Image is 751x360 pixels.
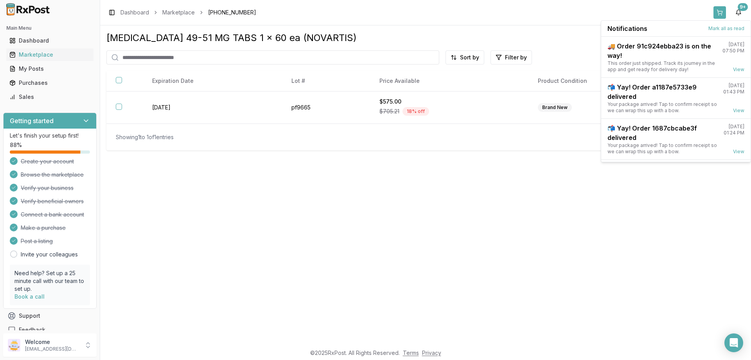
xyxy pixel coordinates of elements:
div: Showing 1 to 1 of 1 entries [116,133,174,141]
button: Feedback [3,323,97,337]
div: 01:43 PM [723,89,744,95]
a: Marketplace [6,48,93,62]
a: Dashboard [6,34,93,48]
span: 88 % [10,141,22,149]
a: Invite your colleagues [21,251,78,258]
div: 🚚 Order 91c924ebba23 is on the way! [607,41,716,60]
div: 📬 Yay! Order a1187e5733e9 delivered [607,82,717,101]
div: [MEDICAL_DATA] 49-51 MG TABS 1 x 60 ea (NOVARTIS) [106,32,745,44]
button: Dashboard [3,34,97,47]
div: Marketplace [9,51,90,59]
div: Your package arrived! Tap to confirm receipt so we can wrap this up with a bow. [607,142,717,155]
button: Sort by [446,50,484,64]
th: Product Condition [528,71,686,91]
div: This order just shipped. Track its journey in the app and get ready for delivery day! [607,60,716,73]
span: Connect a bank account [21,211,84,219]
span: Feedback [19,326,45,334]
div: 📬 Yay! Order 1687cbcabe3f delivered [607,124,717,142]
button: Mark all as read [708,25,744,32]
th: Lot # [282,71,370,91]
div: $575.00 [379,98,519,106]
a: Dashboard [120,9,149,16]
div: [DATE] [729,124,744,130]
div: [DATE] [729,82,744,89]
span: Browse the marketplace [21,171,84,179]
span: Verify your business [21,184,74,192]
span: Notifications [607,24,647,33]
a: Marketplace [162,9,195,16]
a: View [733,66,744,73]
button: Sales [3,91,97,103]
td: [DATE] [143,91,282,124]
button: My Posts [3,63,97,75]
div: 9+ [738,3,748,11]
span: Create your account [21,158,74,165]
button: Filter by [490,50,532,64]
div: 18 % off [402,107,429,116]
a: Sales [6,90,93,104]
span: Verify beneficial owners [21,197,84,205]
p: Welcome [25,338,79,346]
div: Your package arrived! Tap to confirm receipt so we can wrap this up with a bow. [607,101,717,114]
nav: breadcrumb [120,9,256,16]
a: View [733,107,744,114]
div: Purchases [9,79,90,87]
p: Need help? Set up a 25 minute call with our team to set up. [14,269,85,293]
h2: Main Menu [6,25,93,31]
a: View [733,149,744,155]
div: 01:24 PM [724,130,744,136]
div: 07:50 PM [722,48,744,54]
p: Let's finish your setup first! [10,132,90,140]
div: Brand New [538,103,572,112]
span: Sort by [460,54,479,61]
span: [PHONE_NUMBER] [208,9,256,16]
img: RxPost Logo [3,3,53,16]
div: Dashboard [9,37,90,45]
button: Marketplace [3,48,97,61]
button: 9+ [732,6,745,19]
h3: Getting started [10,116,54,125]
a: Purchases [6,76,93,90]
a: Terms [403,349,419,356]
span: $705.21 [379,107,399,115]
div: [DATE] [729,41,744,48]
button: Support [3,309,97,323]
span: Filter by [505,54,527,61]
th: Price Available [370,71,528,91]
a: My Posts [6,62,93,76]
div: Sales [9,93,90,101]
span: Make a purchase [21,224,66,232]
button: Purchases [3,77,97,89]
p: [EMAIL_ADDRESS][DOMAIN_NAME] [25,346,79,352]
td: pf9665 [282,91,370,124]
a: Book a call [14,293,45,300]
div: Open Intercom Messenger [724,333,743,352]
th: Expiration Date [143,71,282,91]
span: Post a listing [21,237,53,245]
a: Privacy [422,349,441,356]
div: My Posts [9,65,90,73]
img: User avatar [8,339,20,351]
